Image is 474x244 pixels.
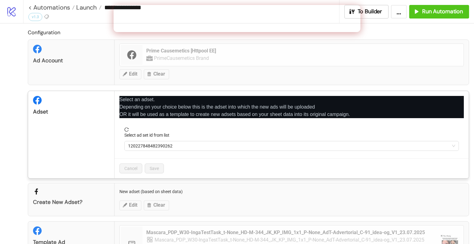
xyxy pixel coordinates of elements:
p: Select an adset. Depending on your choice below this is the adset into which the new ads will be ... [119,96,464,118]
button: To Builder [344,5,389,19]
button: Save [145,163,164,173]
span: Launch [75,3,97,11]
label: Select ad set id from list [124,132,173,139]
button: ... [391,5,407,19]
button: Cancel [119,163,142,173]
span: To Builder [358,8,382,15]
h2: Configuration [28,28,469,36]
iframe: Intercom live chat banner [114,5,360,32]
span: close [460,96,464,100]
button: Run Automation [409,5,469,19]
div: Adset [33,108,109,115]
a: Launch [75,4,102,10]
span: Run Automation [422,8,463,15]
div: v1.3 [28,13,42,21]
span: reload [124,127,459,132]
span: 120227848482390262 [128,141,455,151]
a: < Automations [28,4,75,10]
